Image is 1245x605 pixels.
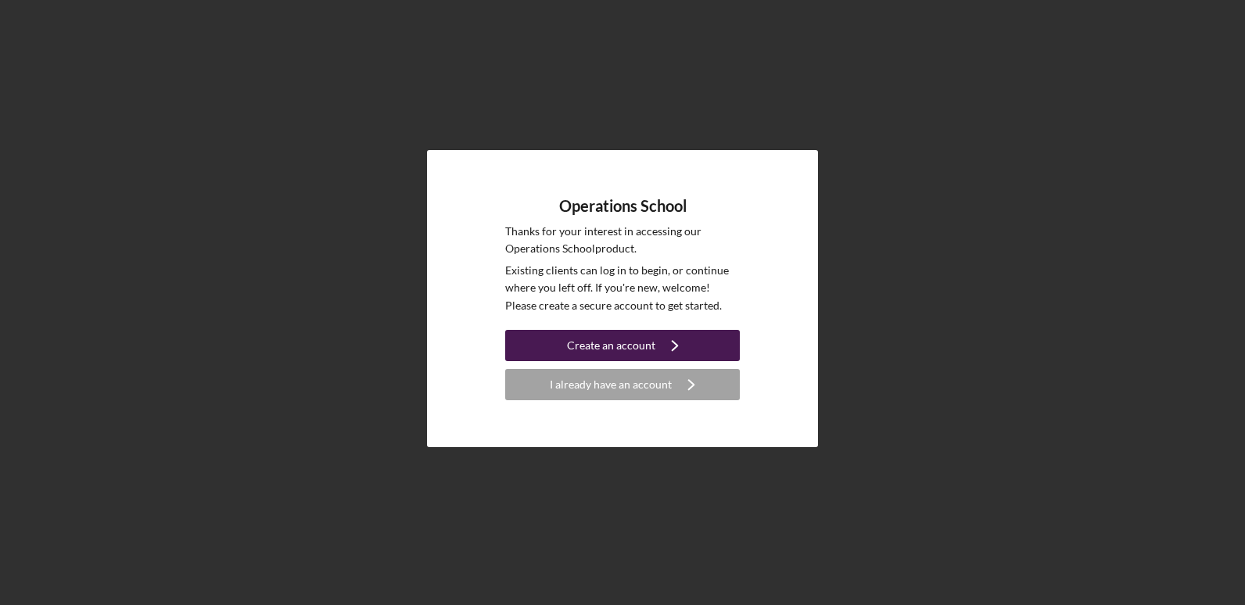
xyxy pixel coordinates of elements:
[505,262,740,314] p: Existing clients can log in to begin, or continue where you left off. If you're new, welcome! Ple...
[505,369,740,400] button: I already have an account
[559,197,687,215] h4: Operations School
[550,369,672,400] div: I already have an account
[567,330,655,361] div: Create an account
[505,330,740,365] a: Create an account
[505,330,740,361] button: Create an account
[505,223,740,258] p: Thanks for your interest in accessing our Operations School product.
